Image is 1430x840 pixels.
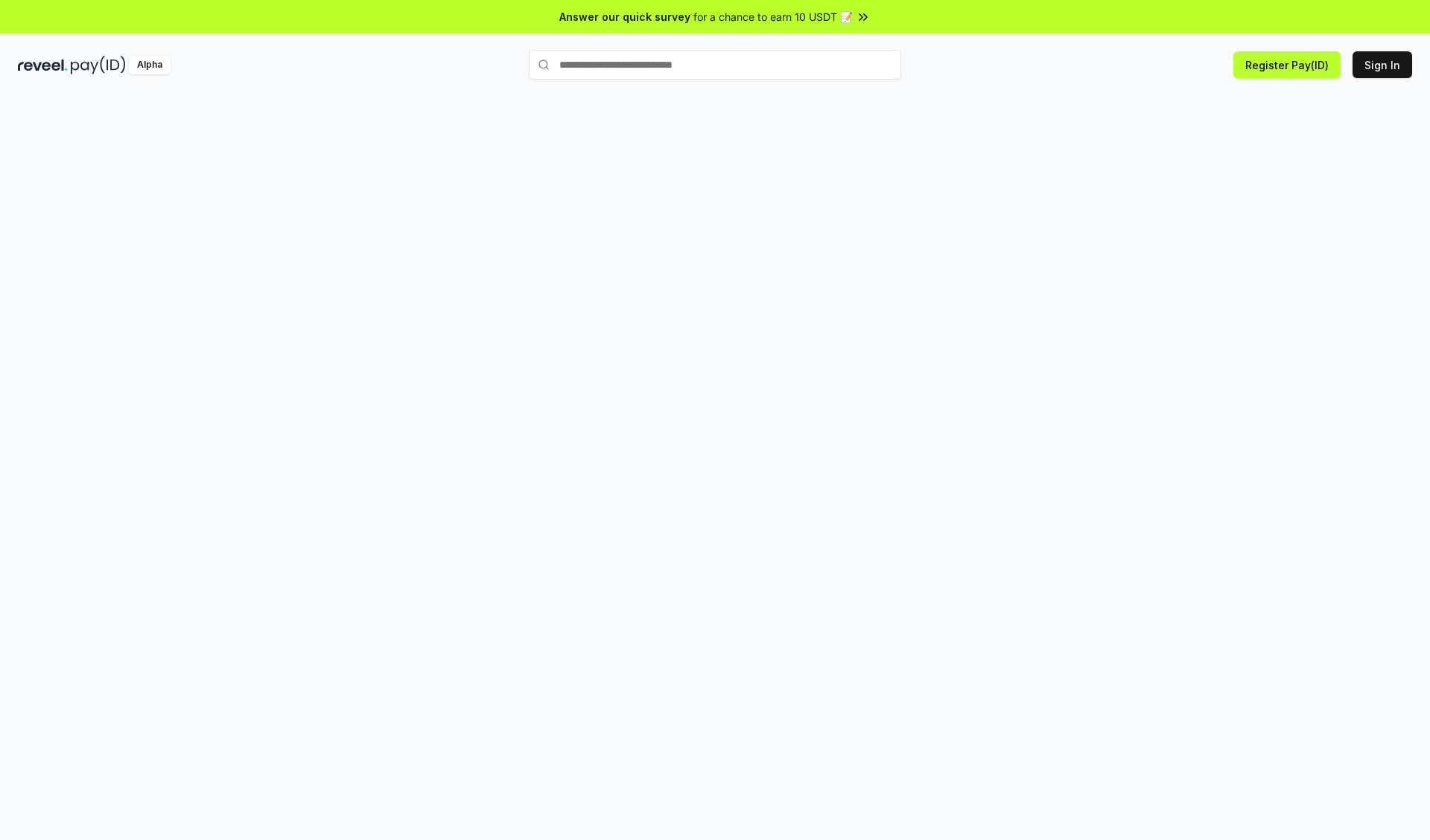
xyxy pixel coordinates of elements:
img: pay_id [71,56,126,74]
span: for a chance to earn 10 USDT 📝 [693,9,853,25]
div: Alpha [129,56,171,74]
button: Sign In [1353,51,1412,78]
span: Answer our quick survey [559,9,690,25]
button: Register Pay(ID) [1233,51,1341,78]
img: reveel_dark [18,56,68,74]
